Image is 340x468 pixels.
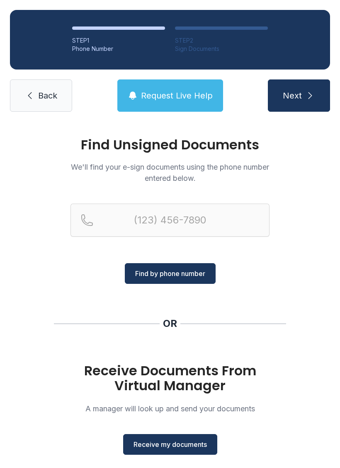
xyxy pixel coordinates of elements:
[70,161,270,184] p: We'll find your e-sign documents using the phone number entered below.
[134,439,207,449] span: Receive my documents
[70,204,270,237] input: Reservation phone number
[70,403,270,414] p: A manager will look up and send your documents
[72,45,165,53] div: Phone Number
[175,45,268,53] div: Sign Documents
[70,138,270,151] h1: Find Unsigned Documents
[163,317,177,330] div: OR
[141,90,213,101] span: Request Live Help
[283,90,302,101] span: Next
[70,363,270,393] h1: Receive Documents From Virtual Manager
[175,36,268,45] div: STEP 2
[38,90,57,101] span: Back
[135,269,205,278] span: Find by phone number
[72,36,165,45] div: STEP 1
